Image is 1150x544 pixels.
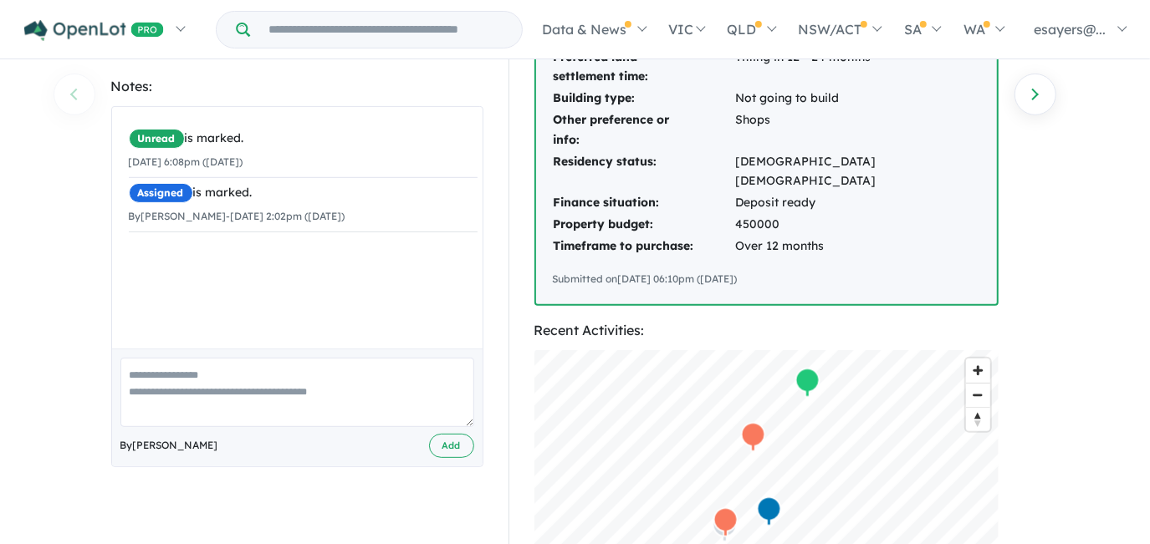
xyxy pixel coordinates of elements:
span: Assigned [129,183,193,203]
div: Map marker [713,506,738,537]
div: is marked. [129,129,478,149]
td: Not going to build [735,88,980,109]
button: Zoom out [966,383,990,407]
td: 450000 [735,214,980,236]
img: Openlot PRO Logo White [24,20,164,41]
div: Map marker [795,367,820,398]
div: is marked. [129,183,478,203]
div: Map marker [712,511,737,542]
td: Other preference or info: [553,109,735,151]
td: [DEMOGRAPHIC_DATA] [DEMOGRAPHIC_DATA] [735,151,980,193]
span: esayers@... [1034,21,1106,38]
td: Building type: [553,88,735,109]
small: By [PERSON_NAME] - [DATE] 2:02pm ([DATE]) [129,210,345,222]
td: Finance situation: [553,192,735,214]
td: Timeframe to purchase: [553,236,735,257]
span: Reset bearing to north [966,408,990,431]
button: Zoom in [966,358,990,383]
td: Property budget: [553,214,735,236]
span: By [PERSON_NAME] [120,437,218,454]
div: Recent Activities: [534,319,999,342]
input: Try estate name, suburb, builder or developer [253,12,519,48]
td: Deposit ready [735,192,980,214]
div: Submitted on [DATE] 06:10pm ([DATE]) [553,271,980,287]
span: Unread [129,129,185,149]
td: Residency status: [553,151,735,193]
button: Add [429,434,474,458]
td: Titling in 12 - 24 months [735,47,980,89]
div: Notes: [111,75,483,98]
td: Preferred land settlement time: [553,47,735,89]
span: Zoom out [966,384,990,407]
div: Map marker [740,421,765,452]
small: [DATE] 6:08pm ([DATE]) [129,155,243,168]
td: Shops [735,109,980,151]
td: Over 12 months [735,236,980,257]
button: Reset bearing to north [966,407,990,431]
div: Map marker [756,496,781,526]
